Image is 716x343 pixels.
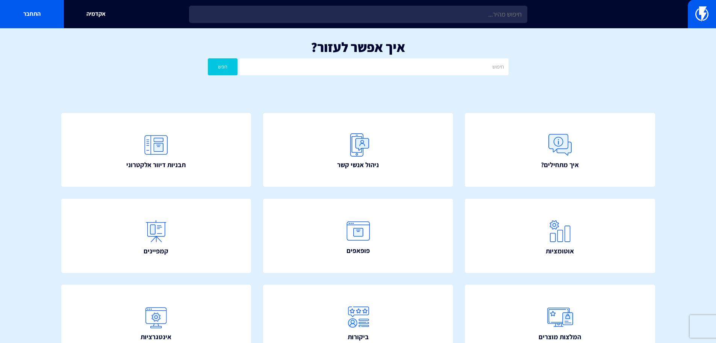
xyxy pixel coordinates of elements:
span: אוטומציות [546,246,574,256]
span: איך מתחילים? [541,160,579,170]
span: המלצות מוצרים [539,332,581,342]
a: אוטומציות [465,199,655,273]
span: תבניות דיוור אלקטרוני [126,160,186,170]
input: חיפוש [239,58,508,75]
button: חפש [208,58,238,75]
span: אינטגרציות [141,332,171,342]
a: תבניות דיוור אלקטרוני [61,113,251,187]
span: קמפיינים [144,246,168,256]
a: פופאפים [263,199,453,273]
span: ניהול אנשי קשר [337,160,379,170]
span: ביקורות [348,332,369,342]
span: פופאפים [347,246,370,256]
h1: איך אפשר לעזור? [11,40,705,55]
a: איך מתחילים? [465,113,655,187]
input: חיפוש מהיר... [189,6,527,23]
a: ניהול אנשי קשר [263,113,453,187]
a: קמפיינים [61,199,251,273]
